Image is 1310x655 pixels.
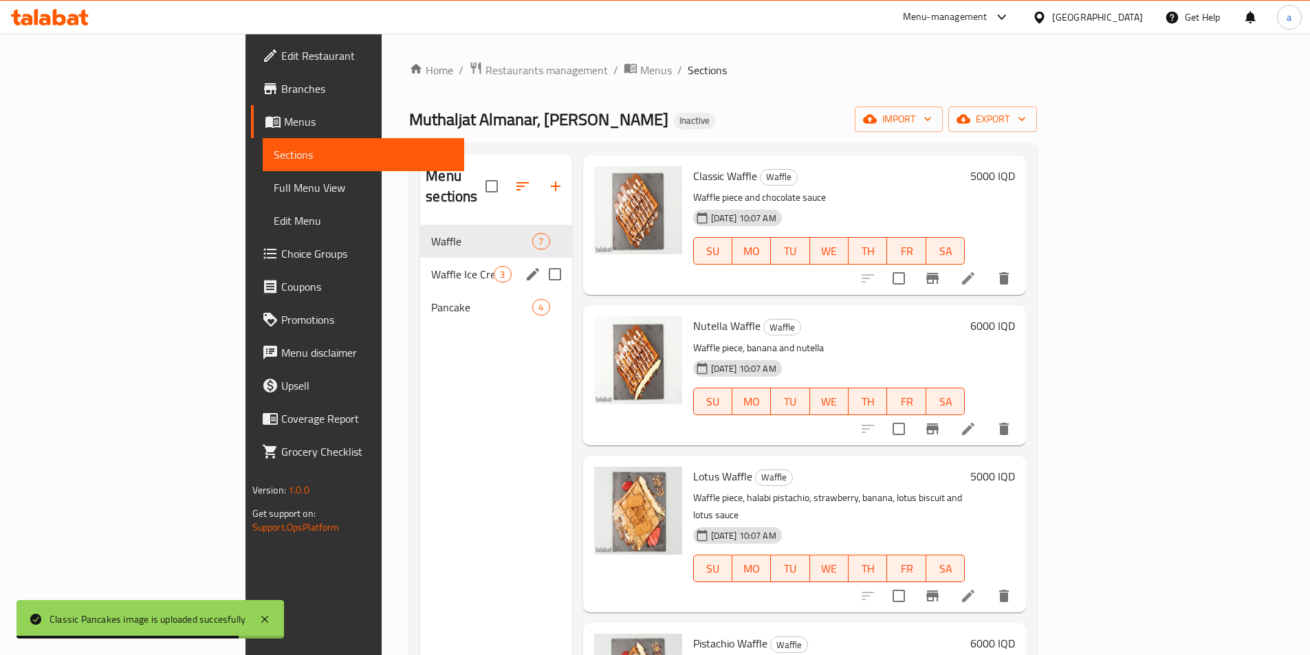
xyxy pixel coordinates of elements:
span: MO [738,392,765,412]
img: Classic Waffle [594,166,682,254]
button: Add section [539,170,572,203]
span: Waffle [756,469,792,485]
button: edit [523,264,543,285]
span: Classic Waffle [693,166,757,186]
span: FR [893,241,920,261]
span: Full Menu View [274,179,453,196]
span: Lotus Waffle [693,466,752,487]
span: Menu disclaimer [281,344,453,361]
span: FR [893,559,920,579]
span: TU [776,392,804,412]
span: 3 [494,268,510,281]
span: Get support on: [252,504,316,522]
span: Menus [640,62,672,78]
span: Edit Menu [274,212,453,229]
div: Menu-management [903,9,987,25]
span: MO [738,559,765,579]
p: Waffle piece and chocolate sauce [693,189,965,206]
span: WE [816,392,843,412]
div: [GEOGRAPHIC_DATA] [1052,10,1143,25]
span: Waffle [431,233,532,249]
span: Promotions [281,311,453,328]
button: FR [887,237,926,265]
a: Support.OpsPlatform [252,518,340,536]
a: Full Menu View [263,171,464,204]
span: Select to update [884,581,913,610]
img: Lotus Waffle [594,467,682,555]
button: WE [810,388,849,415]
a: Edit menu item [960,421,976,437]
h6: 6000 IQD [970,316,1015,335]
span: Muthaljat Almanar, [PERSON_NAME] [409,104,668,135]
a: Promotions [251,303,464,336]
button: Branch-specific-item [916,579,949,612]
div: Waffle Ice Cream3edit [420,258,571,291]
span: Coupons [281,278,453,295]
span: [DATE] 10:07 AM [706,212,782,225]
span: [DATE] 10:07 AM [706,362,782,375]
button: import [855,107,943,132]
a: Menu disclaimer [251,336,464,369]
span: TH [854,559,882,579]
span: Waffle [761,169,797,185]
a: Edit menu item [960,270,976,287]
button: delete [987,262,1020,295]
button: FR [887,388,926,415]
button: Branch-specific-item [916,412,949,445]
span: 7 [533,235,549,248]
button: TU [771,237,809,265]
div: Pancake4 [420,291,571,324]
span: WE [816,559,843,579]
span: Choice Groups [281,245,453,262]
span: Pistachio Waffle [693,633,767,654]
span: Coverage Report [281,410,453,427]
span: [DATE] 10:07 AM [706,529,782,542]
span: Edit Restaurant [281,47,453,64]
span: 1.0.0 [288,481,309,499]
a: Menus [251,105,464,138]
h6: 5000 IQD [970,467,1015,486]
span: 4 [533,301,549,314]
a: Edit Restaurant [251,39,464,72]
button: WE [810,555,849,582]
button: SU [693,237,732,265]
span: export [959,111,1026,128]
span: TH [854,392,882,412]
span: Waffle Ice Cream [431,266,494,282]
a: Grocery Checklist [251,435,464,468]
button: SA [926,555,965,582]
span: SU [699,241,727,261]
div: Inactive [674,113,715,129]
nav: breadcrumb [409,61,1037,79]
button: export [948,107,1037,132]
span: SA [932,392,959,412]
a: Edit menu item [960,588,976,604]
button: delete [987,412,1020,445]
div: Waffle [760,169,798,186]
div: Waffle [755,469,793,486]
span: Select to update [884,414,913,443]
span: SA [932,559,959,579]
button: Branch-specific-item [916,262,949,295]
span: Upsell [281,377,453,394]
a: Edit Menu [263,204,464,237]
a: Sections [263,138,464,171]
a: Coverage Report [251,402,464,435]
button: TH [849,388,887,415]
button: SU [693,555,732,582]
span: TU [776,559,804,579]
span: Branches [281,80,453,97]
nav: Menu sections [420,219,571,329]
button: MO [732,388,771,415]
div: items [532,299,549,315]
button: TH [849,237,887,265]
span: FR [893,392,920,412]
button: MO [732,237,771,265]
span: Sort sections [506,170,539,203]
div: Waffle7 [420,225,571,258]
span: Version: [252,481,286,499]
a: Restaurants management [469,61,608,79]
a: Choice Groups [251,237,464,270]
